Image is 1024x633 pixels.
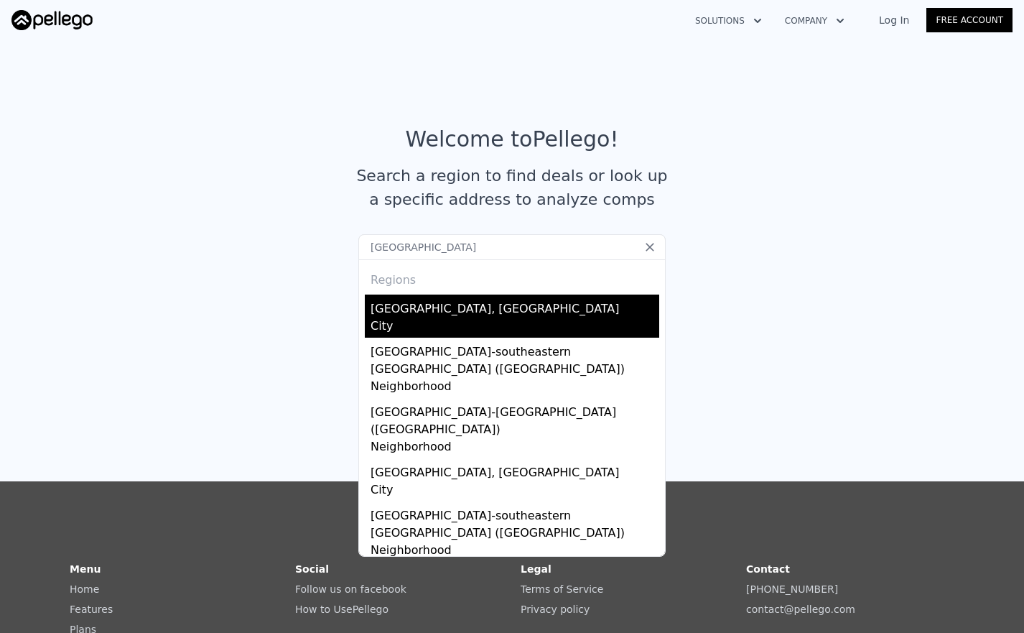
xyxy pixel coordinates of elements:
[365,260,659,295] div: Regions
[521,604,590,615] a: Privacy policy
[862,13,926,27] a: Log In
[406,126,619,152] div: Welcome to Pellego !
[371,295,659,318] div: [GEOGRAPHIC_DATA], [GEOGRAPHIC_DATA]
[521,583,603,595] a: Terms of Service
[773,8,856,34] button: Company
[70,583,99,595] a: Home
[11,10,93,30] img: Pellego
[371,398,659,438] div: [GEOGRAPHIC_DATA]-[GEOGRAPHIC_DATA] ([GEOGRAPHIC_DATA])
[295,604,388,615] a: How to UsePellego
[70,563,101,575] strong: Menu
[371,481,659,502] div: City
[371,542,659,562] div: Neighborhood
[746,604,855,615] a: contact@pellego.com
[358,234,666,260] input: Search an address or region...
[70,604,113,615] a: Features
[371,338,659,378] div: [GEOGRAPHIC_DATA]-southeastern [GEOGRAPHIC_DATA] ([GEOGRAPHIC_DATA])
[371,438,659,458] div: Neighborhood
[521,563,551,575] strong: Legal
[371,318,659,338] div: City
[926,8,1013,32] a: Free Account
[371,378,659,398] div: Neighborhood
[746,583,838,595] a: [PHONE_NUMBER]
[684,8,773,34] button: Solutions
[371,502,659,542] div: [GEOGRAPHIC_DATA]-southeastern [GEOGRAPHIC_DATA] ([GEOGRAPHIC_DATA])
[295,583,406,595] a: Follow us on facebook
[371,458,659,481] div: [GEOGRAPHIC_DATA], [GEOGRAPHIC_DATA]
[295,563,329,575] strong: Social
[746,563,790,575] strong: Contact
[351,164,673,211] div: Search a region to find deals or look up a specific address to analyze comps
